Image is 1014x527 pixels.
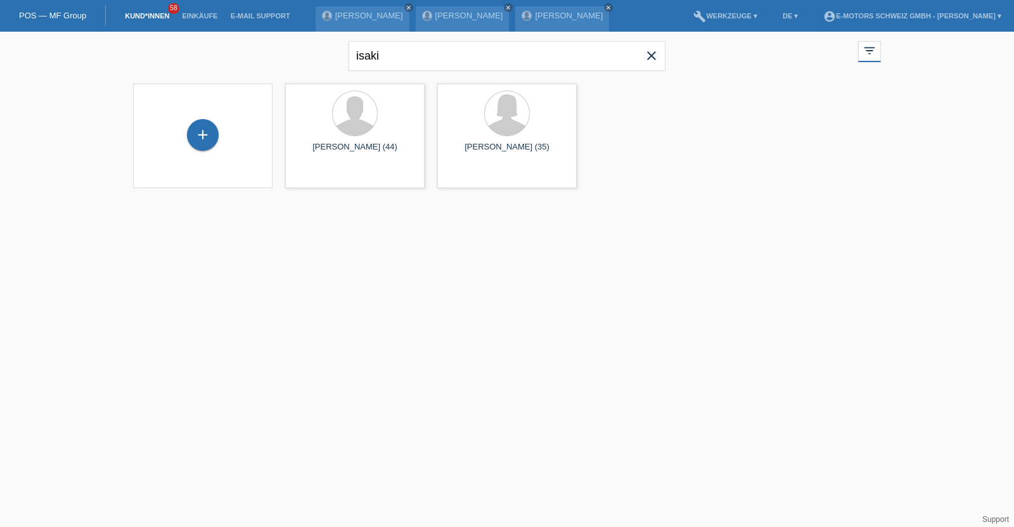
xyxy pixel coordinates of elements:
a: Support [982,515,1009,524]
a: Kund*innen [119,12,176,20]
span: 58 [168,3,179,14]
div: [PERSON_NAME] (44) [295,142,414,162]
a: account_circleE-Motors Schweiz GmbH - [PERSON_NAME] ▾ [817,12,1008,20]
a: E-Mail Support [224,12,297,20]
a: [PERSON_NAME] [535,11,603,20]
a: close [404,3,413,12]
i: close [605,4,612,11]
a: DE ▾ [776,12,804,20]
i: close [644,48,659,63]
i: close [406,4,412,11]
a: buildWerkzeuge ▾ [687,12,764,20]
a: [PERSON_NAME] [335,11,403,20]
a: POS — MF Group [19,11,86,20]
div: [PERSON_NAME] (35) [447,142,567,162]
i: build [693,10,706,23]
a: close [504,3,513,12]
input: Suche... [349,41,665,71]
div: Kund*in hinzufügen [188,124,218,146]
i: account_circle [823,10,836,23]
i: close [505,4,511,11]
a: [PERSON_NAME] [435,11,503,20]
a: Einkäufe [176,12,224,20]
i: filter_list [863,44,876,58]
a: close [604,3,613,12]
